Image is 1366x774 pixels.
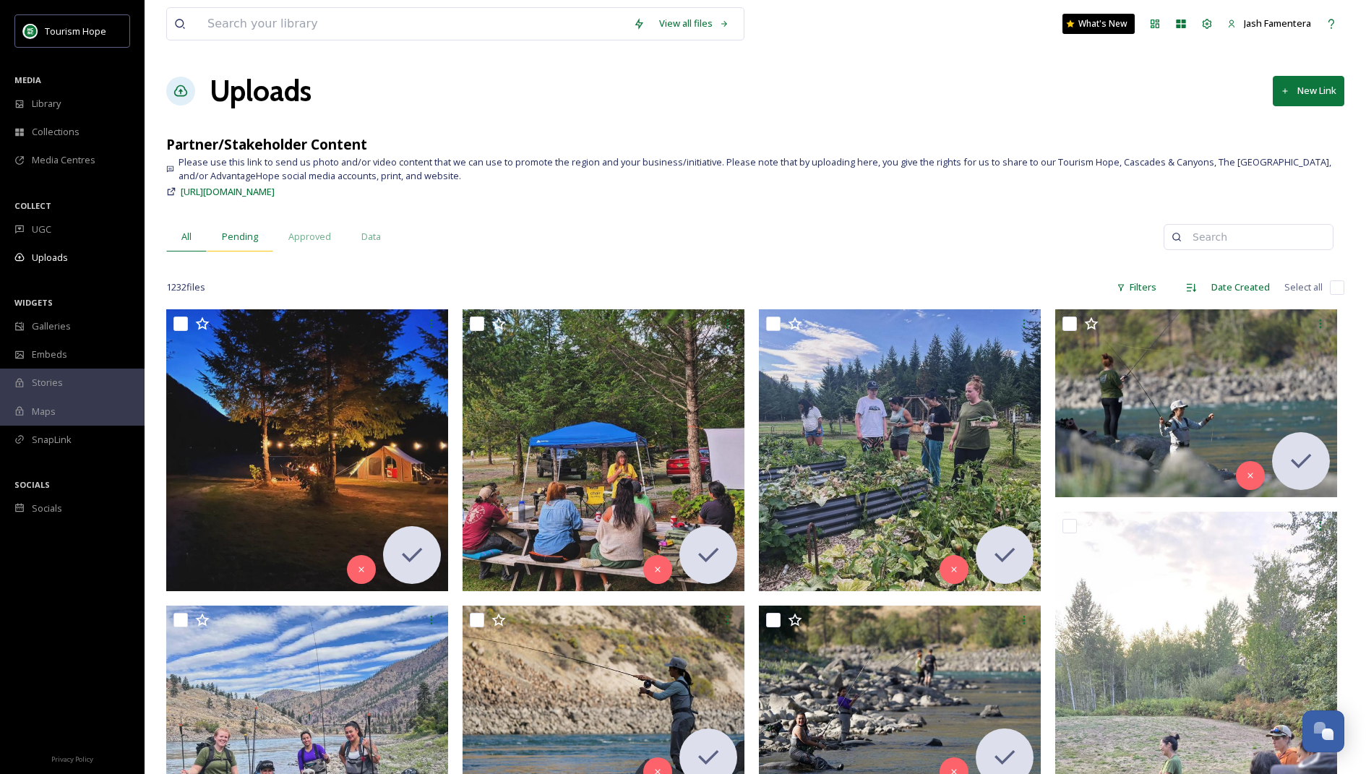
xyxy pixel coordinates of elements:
img: ext_1760027363.356389_topwaterguideservices@gmail.com-IMG_20250914_144733_342.jpg [759,309,1041,591]
div: Date Created [1204,273,1277,301]
span: Pending [222,230,258,244]
input: Search your library [200,8,626,40]
span: Jash Famentera [1244,17,1311,30]
span: COLLECT [14,200,51,211]
a: Privacy Policy [51,749,93,767]
span: Approved [288,230,331,244]
span: Maps [32,405,56,418]
button: Open Chat [1302,710,1344,752]
span: Stories [32,376,63,390]
button: New Link [1273,76,1344,106]
span: [URL][DOMAIN_NAME] [181,185,275,198]
span: Collections [32,125,80,139]
span: Tourism Hope [45,25,106,38]
a: What's New [1062,14,1135,34]
a: View all files [652,9,736,38]
span: Please use this link to send us photo and/or video content that we can use to promote the region ... [179,155,1344,183]
span: Privacy Policy [51,754,93,764]
a: Jash Famentera [1220,9,1318,38]
span: Galleries [32,319,71,333]
span: UGC [32,223,51,236]
span: Media Centres [32,153,95,167]
span: Uploads [32,251,68,265]
span: All [181,230,192,244]
span: Embeds [32,348,67,361]
input: Search [1185,223,1326,251]
span: Data [361,230,381,244]
img: ext_1760027363.326823_topwaterguideservices@gmail.com-DSC02006.JPG [1055,309,1337,496]
img: ext_1760027363.741926_topwaterguideservices@gmail.com-IMG_20250914_144733_367.jpg [463,309,744,591]
a: [URL][DOMAIN_NAME] [181,183,275,200]
span: SnapLink [32,433,72,447]
span: Socials [32,502,62,515]
span: MEDIA [14,74,41,85]
span: Select all [1284,280,1323,294]
a: Uploads [210,69,312,113]
img: ext_1760027363.840325_topwaterguideservices@gmail.com-IMG_20250914_144733_495.jpg [166,309,448,591]
img: logo.png [23,24,38,38]
div: Filters [1109,273,1164,301]
strong: Partner/Stakeholder Content [166,134,367,154]
span: WIDGETS [14,297,53,308]
span: 1232 file s [166,280,205,294]
span: SOCIALS [14,479,50,490]
span: Library [32,97,61,111]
